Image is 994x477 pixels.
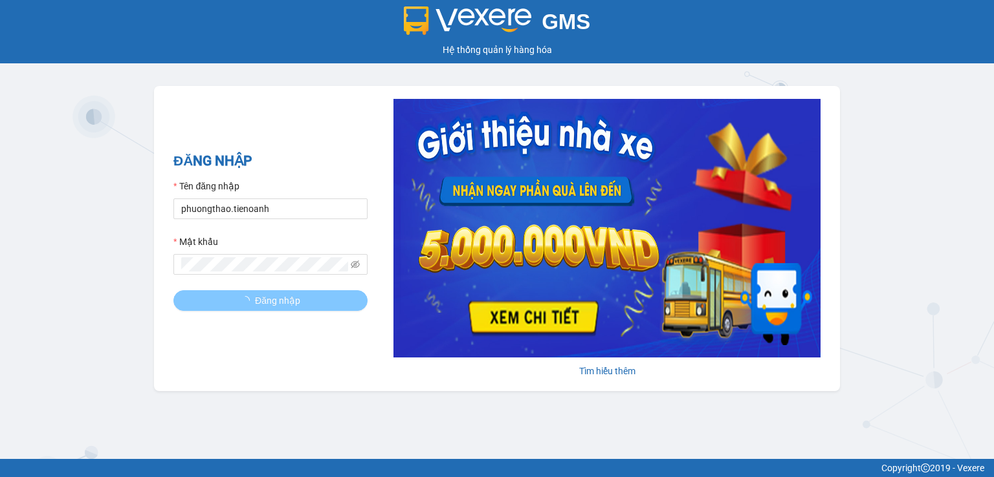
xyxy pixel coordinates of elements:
span: copyright [921,463,930,472]
label: Tên đăng nhập [173,179,239,193]
input: Mật khẩu [181,257,348,271]
span: GMS [542,10,590,34]
div: Copyright 2019 - Vexere [10,461,984,475]
img: logo 2 [404,6,532,35]
h2: ĐĂNG NHẬP [173,151,368,172]
button: Đăng nhập [173,290,368,311]
label: Mật khẩu [173,235,218,249]
span: loading [241,296,255,305]
span: Đăng nhập [255,293,300,308]
div: Hệ thống quản lý hàng hóa [3,43,991,57]
img: banner-0 [393,99,821,357]
span: eye-invisible [351,260,360,269]
input: Tên đăng nhập [173,198,368,219]
div: Tìm hiểu thêm [393,364,821,378]
a: GMS [404,19,591,30]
